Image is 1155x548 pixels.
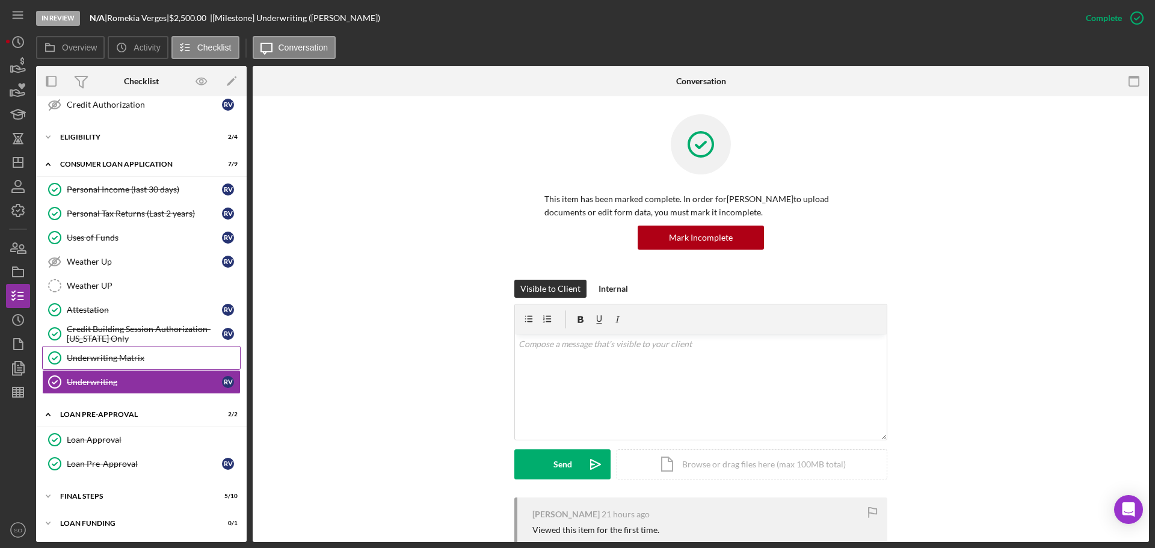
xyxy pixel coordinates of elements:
div: 5 / 10 [216,493,238,500]
div: Loan Pre-Approval [67,459,222,469]
div: Uses of Funds [67,233,222,242]
div: In Review [36,11,80,26]
div: Consumer Loan Application [60,161,208,168]
button: Conversation [253,36,336,59]
div: R V [222,183,234,195]
label: Activity [134,43,160,52]
div: R V [222,256,234,268]
a: UnderwritingRV [42,370,241,394]
div: R V [222,208,234,220]
div: Open Intercom Messenger [1114,495,1143,524]
div: Weather UP [67,281,240,291]
div: Conversation [676,76,726,86]
a: Personal Tax Returns (Last 2 years)RV [42,202,241,226]
a: Credit Building Session Authorization- [US_STATE] OnlyRV [42,322,241,346]
a: Loan Pre-ApprovalRV [42,452,241,476]
div: | [90,13,107,23]
label: Overview [62,43,97,52]
a: Uses of FundsRV [42,226,241,250]
button: Mark Incomplete [638,226,764,250]
div: Underwriting Matrix [67,353,240,363]
div: Loan Approval [67,435,240,445]
div: Loan Funding [60,520,208,527]
a: Weather UP [42,274,241,298]
a: Loan Approval [42,428,241,452]
a: AttestationRV [42,298,241,322]
label: Checklist [197,43,232,52]
p: This item has been marked complete. In order for [PERSON_NAME] to upload documents or edit form d... [544,192,857,220]
div: Personal Income (last 30 days) [67,185,222,194]
div: Attestation [67,305,222,315]
a: Weather UpRV [42,250,241,274]
button: Send [514,449,611,479]
div: 0 / 1 [216,520,238,527]
div: Mark Incomplete [669,226,733,250]
button: Overview [36,36,105,59]
b: N/A [90,13,105,23]
div: 2 / 4 [216,134,238,141]
a: Personal Income (last 30 days)RV [42,177,241,202]
text: SO [14,527,22,534]
div: [PERSON_NAME] [532,510,600,519]
div: Underwriting [67,377,222,387]
a: Underwriting Matrix [42,346,241,370]
label: Conversation [279,43,328,52]
div: Send [553,449,572,479]
div: R V [222,376,234,388]
div: R V [222,232,234,244]
button: Complete [1074,6,1149,30]
div: | [Milestone] Underwriting ([PERSON_NAME]) [210,13,380,23]
div: Romekia Verges | [107,13,169,23]
div: R V [222,458,234,470]
div: Weather Up [67,257,222,266]
div: Viewed this item for the first time. [532,525,659,535]
div: Personal Tax Returns (Last 2 years) [67,209,222,218]
div: FINAL STEPS [60,493,208,500]
div: Internal [599,280,628,298]
div: R V [222,99,234,111]
button: Internal [593,280,634,298]
div: Eligibility [60,134,208,141]
time: 2025-08-12 21:35 [602,510,650,519]
a: Credit AuthorizationRV [42,93,241,117]
div: R V [222,328,234,340]
button: Activity [108,36,168,59]
div: Credit Authorization [67,100,222,109]
div: Checklist [124,76,159,86]
div: Visible to Client [520,280,581,298]
div: R V [222,304,234,316]
div: Credit Building Session Authorization- [US_STATE] Only [67,324,222,343]
div: Loan Pre-Approval [60,411,208,418]
div: 7 / 9 [216,161,238,168]
div: Complete [1086,6,1122,30]
div: 2 / 2 [216,411,238,418]
button: Visible to Client [514,280,587,298]
button: Checklist [171,36,239,59]
div: $2,500.00 [169,13,210,23]
button: SO [6,518,30,542]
